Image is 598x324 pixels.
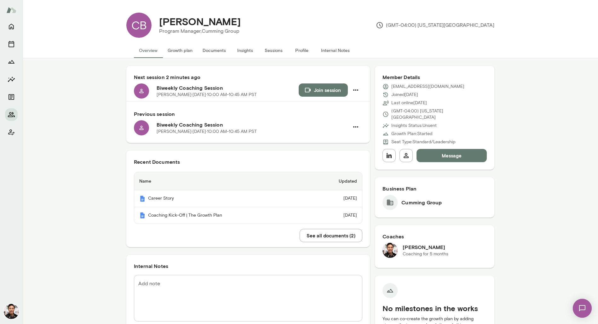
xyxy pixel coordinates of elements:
[382,233,487,240] h6: Coaches
[5,108,18,121] button: Members
[134,262,362,270] h6: Internal Notes
[134,110,362,118] h6: Previous session
[417,149,487,162] button: Message
[134,158,362,166] h6: Recent Documents
[157,128,257,135] p: [PERSON_NAME] · [DATE] · 10:00 AM-10:45 AM PST
[391,83,464,90] p: [EMAIL_ADDRESS][DOMAIN_NAME]
[391,100,427,106] p: Last online [DATE]
[376,21,494,29] p: (GMT-04:00) [US_STATE][GEOGRAPHIC_DATA]
[391,108,487,121] p: (GMT-04:00) [US_STATE][GEOGRAPHIC_DATA]
[316,43,355,58] button: Internal Notes
[157,92,257,98] p: [PERSON_NAME] · [DATE] · 10:00 AM-10:45 AM PST
[288,43,316,58] button: Profile
[4,304,19,319] img: Albert Villarde
[126,13,152,38] div: CB
[163,43,198,58] button: Growth plan
[391,139,455,145] p: Seat Type: Standard/Leadership
[5,38,18,50] button: Sessions
[157,121,349,128] h6: Biweekly Coaching Session
[403,251,448,257] p: Coaching for 5 months
[382,243,398,258] img: Albert Villarde
[134,172,309,190] th: Name
[157,84,299,92] h6: Biweekly Coaching Session
[309,190,362,207] td: [DATE]
[159,27,241,35] p: Program Manager, Cumming Group
[391,131,432,137] p: Growth Plan: Started
[309,172,362,190] th: Updated
[139,196,146,202] img: Mento
[300,229,362,242] button: See all documents (2)
[382,303,487,313] h5: No milestones in the works
[5,126,18,139] button: Client app
[134,43,163,58] button: Overview
[198,43,231,58] button: Documents
[382,185,487,192] h6: Business Plan
[299,83,348,97] button: Join session
[134,190,309,207] th: Career Story
[382,73,487,81] h6: Member Details
[5,91,18,103] button: Documents
[309,207,362,224] td: [DATE]
[159,15,241,27] h4: [PERSON_NAME]
[391,122,437,129] p: Insights Status: Unsent
[403,243,448,251] h6: [PERSON_NAME]
[391,92,418,98] p: Joined [DATE]
[134,207,309,224] th: Coaching Kick-Off | The Growth Plan
[134,73,362,81] h6: Next session 2 minutes ago
[5,55,18,68] button: Growth Plan
[401,199,442,206] h6: Cumming Group
[5,73,18,86] button: Insights
[5,20,18,33] button: Home
[231,43,259,58] button: Insights
[6,4,16,16] img: Mento
[139,212,146,219] img: Mento
[259,43,288,58] button: Sessions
